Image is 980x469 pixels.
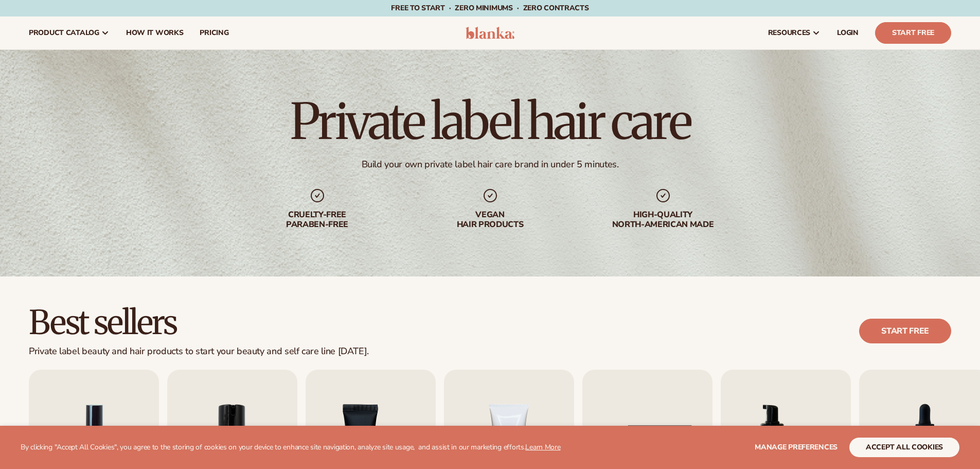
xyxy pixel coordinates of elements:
[768,29,810,37] span: resources
[859,319,951,343] a: Start free
[21,16,118,49] a: product catalog
[875,22,951,44] a: Start Free
[755,442,838,452] span: Manage preferences
[466,27,514,39] img: logo
[191,16,237,49] a: pricing
[837,29,859,37] span: LOGIN
[391,3,589,13] span: Free to start · ZERO minimums · ZERO contracts
[252,210,383,230] div: cruelty-free paraben-free
[29,346,369,357] div: Private label beauty and hair products to start your beauty and self care line [DATE].
[118,16,192,49] a: How It Works
[29,29,99,37] span: product catalog
[755,438,838,457] button: Manage preferences
[424,210,556,230] div: Vegan hair products
[525,442,560,452] a: Learn More
[126,29,184,37] span: How It Works
[597,210,729,230] div: High-quality North-american made
[362,159,619,170] div: Build your own private label hair care brand in under 5 minutes.
[760,16,829,49] a: resources
[200,29,228,37] span: pricing
[21,443,561,452] p: By clicking "Accept All Cookies", you agree to the storing of cookies on your device to enhance s...
[829,16,867,49] a: LOGIN
[290,97,690,146] h1: Private label hair care
[849,438,959,457] button: accept all cookies
[29,305,369,340] h2: Best sellers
